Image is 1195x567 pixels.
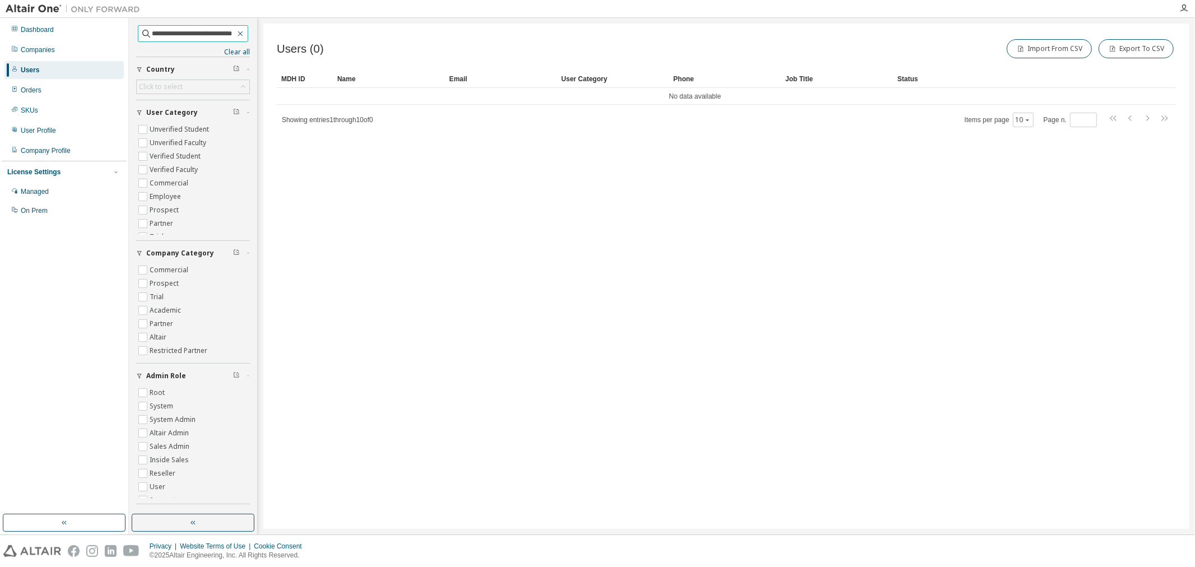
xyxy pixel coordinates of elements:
[136,57,250,82] button: Country
[1044,113,1097,127] span: Page n.
[136,364,250,388] button: Admin Role
[150,263,190,277] label: Commercial
[146,249,214,258] span: Company Category
[233,249,240,258] span: Clear filter
[21,45,55,54] div: Companies
[449,70,552,88] div: Email
[146,512,162,521] span: Role
[150,413,198,426] label: System Admin
[785,70,889,88] div: Job Title
[150,136,208,150] label: Unverified Faculty
[337,70,440,88] div: Name
[150,150,203,163] label: Verified Student
[150,542,180,551] div: Privacy
[150,426,191,440] label: Altair Admin
[1016,115,1031,124] button: 10
[21,126,56,135] div: User Profile
[233,65,240,74] span: Clear filter
[673,70,776,88] div: Phone
[6,3,146,15] img: Altair One
[150,467,178,480] label: Reseller
[150,399,175,413] label: System
[277,88,1113,105] td: No data available
[146,371,186,380] span: Admin Role
[898,70,1109,88] div: Status
[150,494,178,507] label: Support
[150,230,166,244] label: Trial
[1099,39,1174,58] button: Export To CSV
[146,108,198,117] span: User Category
[150,190,183,203] label: Employee
[150,163,200,176] label: Verified Faculty
[7,168,61,176] div: License Settings
[21,187,49,196] div: Managed
[150,304,183,317] label: Academic
[123,545,140,557] img: youtube.svg
[150,386,167,399] label: Root
[139,82,183,91] div: Click to select
[68,545,80,557] img: facebook.svg
[150,331,169,344] label: Altair
[150,277,181,290] label: Prospect
[233,108,240,117] span: Clear filter
[150,217,175,230] label: Partner
[21,25,54,34] div: Dashboard
[21,146,71,155] div: Company Profile
[233,512,240,521] span: Clear filter
[1007,39,1092,58] button: Import From CSV
[150,317,175,331] label: Partner
[150,176,190,190] label: Commercial
[150,344,210,357] label: Restricted Partner
[3,545,61,557] img: altair_logo.svg
[150,453,191,467] label: Inside Sales
[150,203,181,217] label: Prospect
[150,123,211,136] label: Unverified Student
[150,480,168,494] label: User
[137,80,249,94] div: Click to select
[105,545,117,557] img: linkedin.svg
[277,43,324,55] span: Users (0)
[136,100,250,125] button: User Category
[150,290,166,304] label: Trial
[21,86,41,95] div: Orders
[150,551,309,560] p: © 2025 Altair Engineering, Inc. All Rights Reserved.
[180,542,254,551] div: Website Terms of Use
[21,66,39,75] div: Users
[233,371,240,380] span: Clear filter
[136,48,250,57] a: Clear all
[254,542,308,551] div: Cookie Consent
[86,545,98,557] img: instagram.svg
[965,113,1034,127] span: Items per page
[146,65,175,74] span: Country
[136,504,250,529] button: Role
[281,70,328,88] div: MDH ID
[282,116,373,124] span: Showing entries 1 through 10 of 0
[561,70,664,88] div: User Category
[21,206,48,215] div: On Prem
[21,106,38,115] div: SKUs
[136,241,250,266] button: Company Category
[150,440,192,453] label: Sales Admin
